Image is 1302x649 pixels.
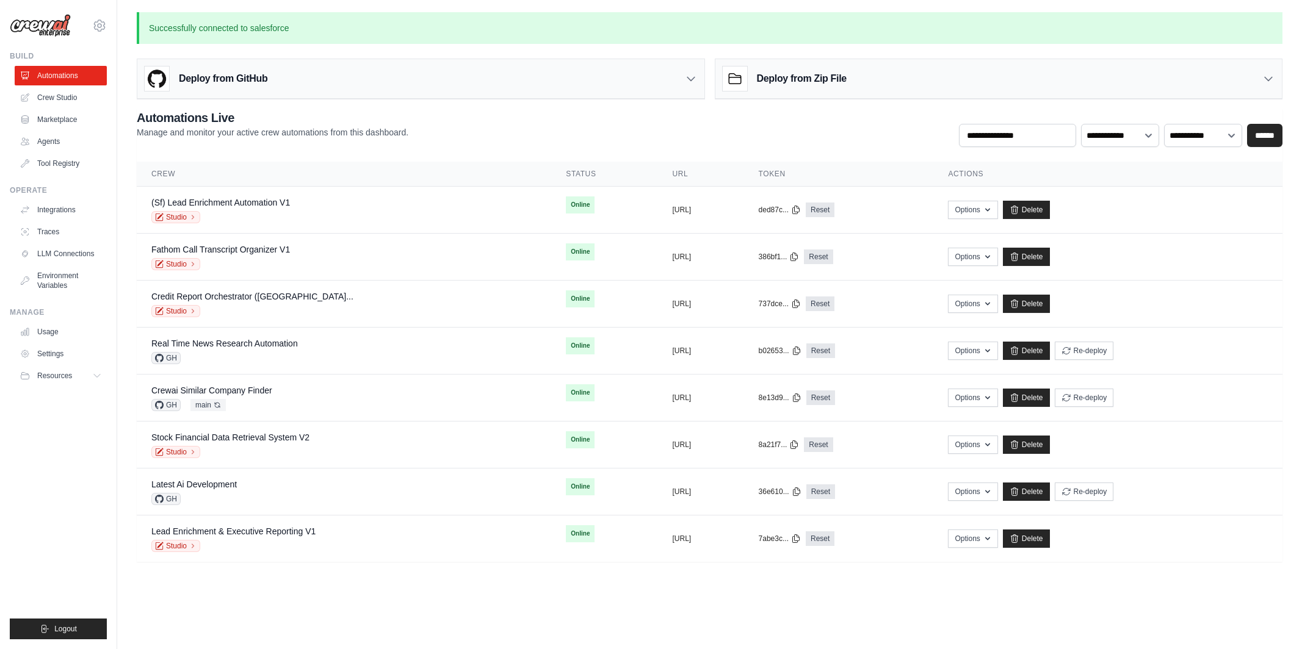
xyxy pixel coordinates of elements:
[10,14,71,37] img: Logo
[566,384,595,401] span: Online
[1003,248,1050,266] a: Delete
[566,525,595,542] span: Online
[566,290,595,307] span: Online
[806,296,834,311] a: Reset
[151,493,181,505] span: GH
[151,292,353,301] a: Credit Report Orchestrator ([GEOGRAPHIC_DATA]...
[15,132,107,151] a: Agents
[151,540,200,552] a: Studio
[151,446,200,458] a: Studio
[151,258,200,270] a: Studio
[151,211,200,223] a: Studio
[15,200,107,220] a: Integrations
[566,478,595,495] span: Online
[759,346,801,356] button: b02653...
[566,337,595,354] span: Online
[15,110,107,129] a: Marketplace
[744,162,934,187] th: Token
[933,162,1282,187] th: Actions
[759,393,801,403] button: 8e13d9...
[759,299,801,309] button: 737dce...
[566,243,595,260] span: Online
[1003,389,1050,407] a: Delete
[806,531,834,546] a: Reset
[137,109,408,126] h2: Automations Live
[151,526,316,536] a: Lead Enrichment & Executive Reporting V1
[151,245,290,254] a: Fathom Call Transcript Organizer V1
[151,198,290,207] a: (Sf) Lead Enrichment Automation V1
[1003,436,1050,454] a: Delete
[1003,342,1050,360] a: Delete
[137,162,551,187] th: Crew
[948,389,997,407] button: Options
[15,66,107,85] a: Automations
[1003,529,1050,548] a: Delete
[151,399,181,411] span: GH
[15,266,107,295] a: Environment Variables
[151,339,298,348] a: Real Time News Research Automation
[179,71,267,86] h3: Deploy from GitHub
[145,66,169,91] img: GitHub Logo
[37,371,72,381] span: Resources
[15,366,107,385] button: Resources
[806,390,835,405] a: Reset
[566,196,595,213] span: Online
[948,248,997,266] button: Options
[137,126,408,138] p: Manage and monitor your active crew automations from this dashboard.
[151,479,237,489] a: Latest Ai Development
[551,162,657,187] th: Status
[15,222,107,242] a: Traces
[137,12,1282,44] p: Successfully connected to salesforce
[10,51,107,61] div: Build
[948,201,997,219] button: Options
[1055,342,1114,360] button: Re-deploy
[948,295,997,313] button: Options
[1003,201,1050,219] a: Delete
[759,252,800,262] button: 386bf1...
[948,342,997,360] button: Options
[759,205,801,215] button: ded87c...
[10,185,107,195] div: Operate
[1055,389,1114,407] button: Re-deploy
[759,534,801,543] button: 7abe3c...
[15,88,107,107] a: Crew Studio
[10,619,107,639] button: Logout
[54,624,77,634] span: Logout
[1055,482,1114,501] button: Re-deploy
[658,162,744,187] th: URL
[757,71,847,86] h3: Deploy from Zip File
[806,203,834,217] a: Reset
[151,385,272,395] a: Crewai Similar Company Finder
[804,249,833,264] a: Reset
[948,436,997,454] button: Options
[759,440,800,450] button: 8a21f7...
[566,431,595,448] span: Online
[15,154,107,173] a: Tool Registry
[190,399,226,411] span: main
[15,322,107,342] a: Usage
[151,432,309,442] a: Stock Financial Data Retrieval System V2
[806,484,835,499] a: Reset
[804,437,833,452] a: Reset
[151,305,200,317] a: Studio
[15,344,107,364] a: Settings
[151,352,181,364] span: GH
[10,307,107,317] div: Manage
[806,343,835,358] a: Reset
[1003,482,1050,501] a: Delete
[759,487,801,497] button: 36e610...
[15,244,107,264] a: LLM Connections
[948,529,997,548] button: Options
[948,482,997,501] button: Options
[1003,295,1050,313] a: Delete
